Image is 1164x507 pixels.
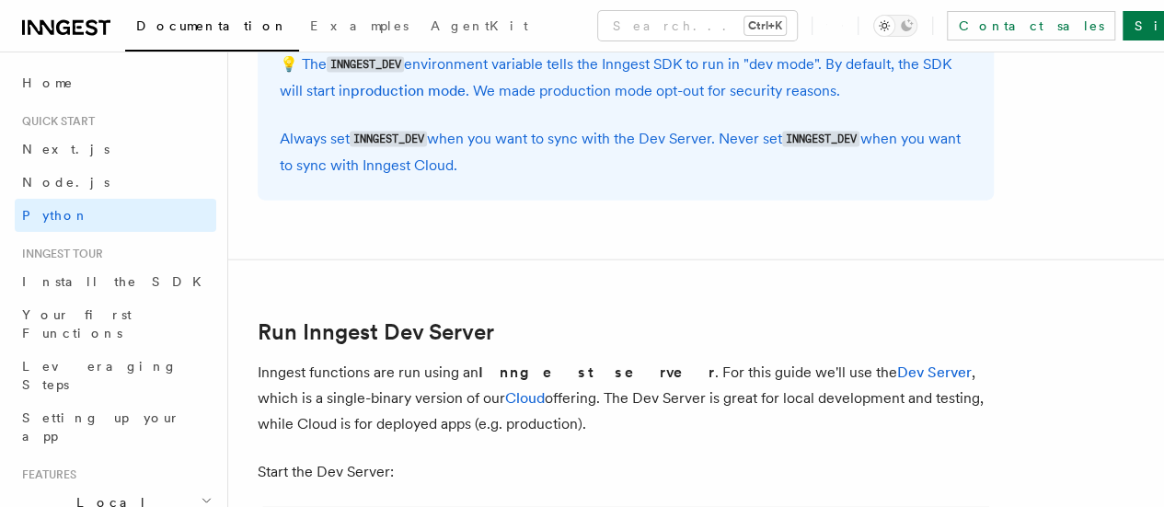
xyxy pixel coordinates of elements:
[873,15,917,37] button: Toggle dark mode
[15,199,216,232] a: Python
[280,126,972,179] p: Always set when you want to sync with the Dev Server. Never set when you want to sync with Innges...
[22,274,213,289] span: Install the SDK
[258,360,994,437] p: Inngest functions are run using an . For this guide we'll use the , which is a single-binary vers...
[15,166,216,199] a: Node.js
[258,319,494,345] a: Run Inngest Dev Server
[310,18,409,33] span: Examples
[15,66,216,99] a: Home
[505,389,545,407] a: Cloud
[478,363,715,381] strong: Inngest server
[744,17,786,35] kbd: Ctrl+K
[258,459,994,485] p: Start the Dev Server:
[15,350,216,401] a: Leveraging Steps
[782,132,859,147] code: INNGEST_DEV
[327,57,404,73] code: INNGEST_DEV
[22,74,74,92] span: Home
[15,265,216,298] a: Install the SDK
[15,467,76,482] span: Features
[22,208,89,223] span: Python
[15,114,95,129] span: Quick start
[897,363,972,381] a: Dev Server
[15,401,216,453] a: Setting up your app
[431,18,528,33] span: AgentKit
[351,82,466,99] a: production mode
[15,133,216,166] a: Next.js
[299,6,420,50] a: Examples
[22,359,178,392] span: Leveraging Steps
[15,298,216,350] a: Your first Functions
[598,11,797,40] button: Search...Ctrl+K
[280,52,972,104] p: 💡 The environment variable tells the Inngest SDK to run in "dev mode". By default, the SDK will s...
[125,6,299,52] a: Documentation
[22,410,180,444] span: Setting up your app
[22,142,109,156] span: Next.js
[22,307,132,340] span: Your first Functions
[15,247,103,261] span: Inngest tour
[420,6,539,50] a: AgentKit
[947,11,1115,40] a: Contact sales
[22,175,109,190] span: Node.js
[350,132,427,147] code: INNGEST_DEV
[136,18,288,33] span: Documentation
